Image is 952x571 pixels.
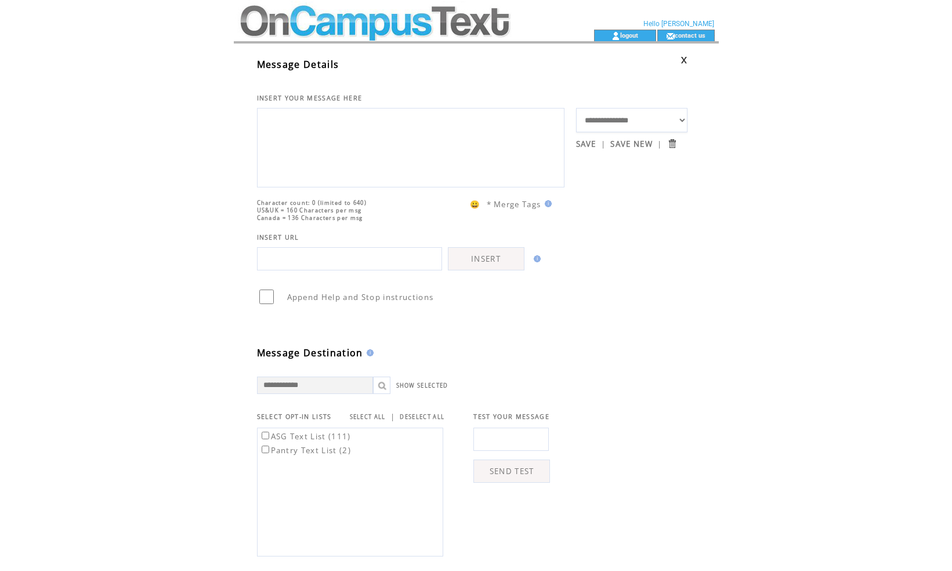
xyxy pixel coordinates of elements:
[262,446,269,453] input: Pantry Text List (2)
[350,413,386,421] a: SELECT ALL
[262,432,269,439] input: ASG Text List (111)
[487,199,541,209] span: * Merge Tags
[257,413,332,421] span: SELECT OPT-IN LISTS
[396,382,448,389] a: SHOW SELECTED
[257,214,363,222] span: Canada = 136 Characters per msg
[257,94,363,102] span: INSERT YOUR MESSAGE HERE
[643,20,714,28] span: Hello [PERSON_NAME]
[390,411,395,422] span: |
[666,31,675,41] img: contact_us_icon.gif
[448,247,524,270] a: INSERT
[259,445,352,456] label: Pantry Text List (2)
[257,346,363,359] span: Message Destination
[259,431,351,442] label: ASG Text List (111)
[541,200,552,207] img: help.gif
[257,233,299,241] span: INSERT URL
[610,139,653,149] a: SAVE NEW
[473,413,549,421] span: TEST YOUR MESSAGE
[257,58,339,71] span: Message Details
[620,31,638,39] a: logout
[363,349,374,356] img: help.gif
[470,199,480,209] span: 😀
[576,139,596,149] a: SAVE
[667,138,678,149] input: Submit
[611,31,620,41] img: account_icon.gif
[400,413,444,421] a: DESELECT ALL
[675,31,705,39] a: contact us
[257,207,362,214] span: US&UK = 160 Characters per msg
[530,255,541,262] img: help.gif
[657,139,662,149] span: |
[473,460,550,483] a: SEND TEST
[257,199,367,207] span: Character count: 0 (limited to 640)
[601,139,606,149] span: |
[287,292,434,302] span: Append Help and Stop instructions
